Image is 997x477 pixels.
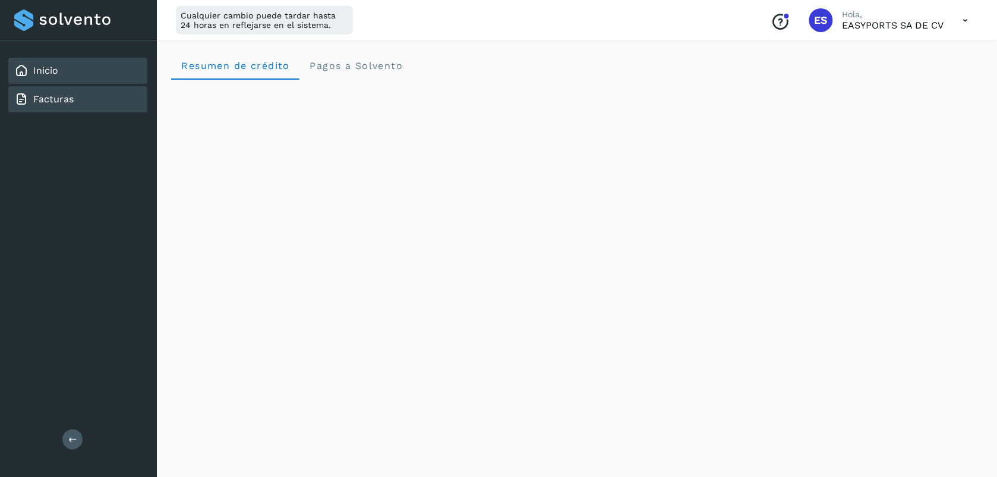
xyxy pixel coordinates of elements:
div: Facturas [8,86,147,112]
p: Hola, [843,10,944,20]
a: Inicio [33,65,58,76]
div: Inicio [8,58,147,84]
span: Resumen de crédito [181,60,290,71]
p: EASYPORTS SA DE CV [843,20,944,31]
span: Pagos a Solvento [309,60,403,71]
div: Cualquier cambio puede tardar hasta 24 horas en reflejarse en el sistema. [176,6,353,34]
a: Facturas [33,93,74,105]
